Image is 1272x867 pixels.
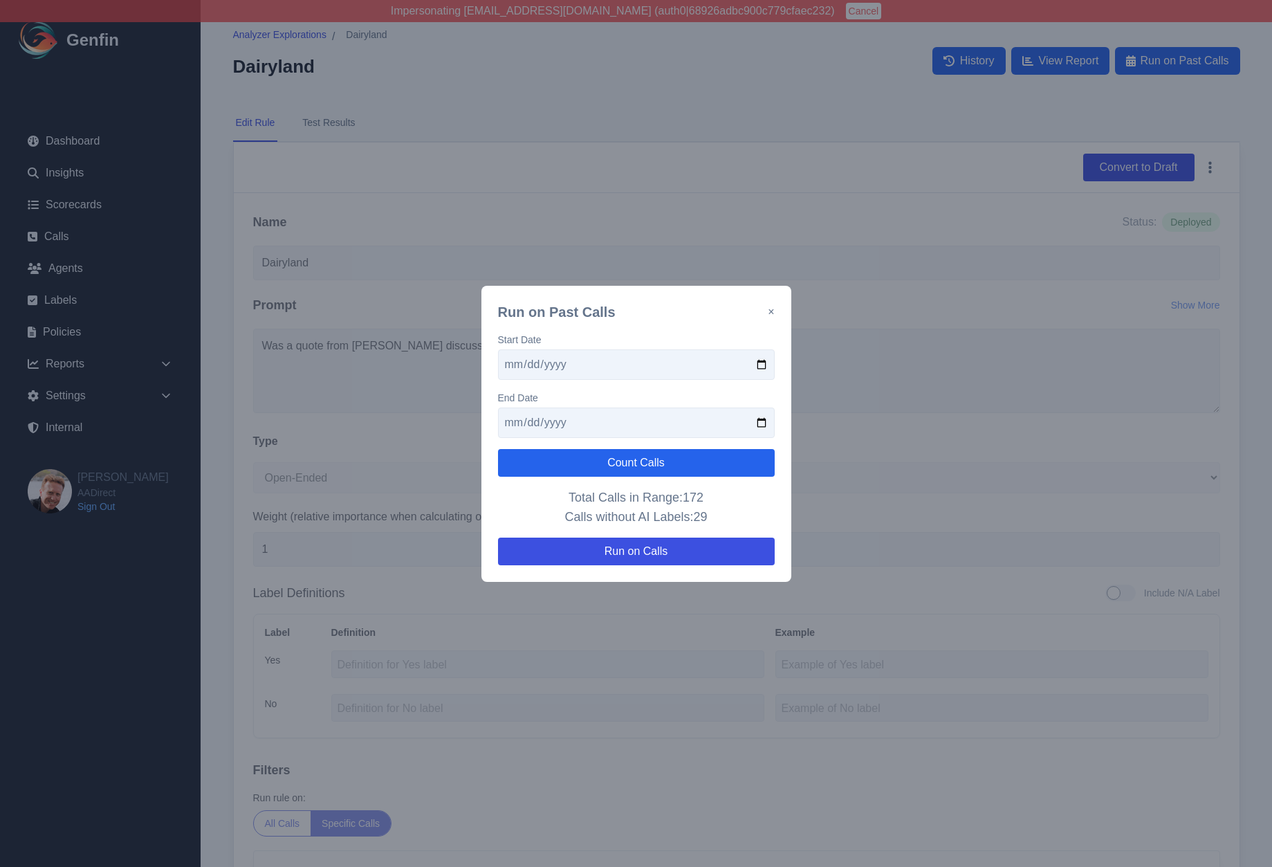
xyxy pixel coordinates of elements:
button: Count Calls [498,449,775,477]
button: × [768,304,774,320]
label: Start Date [498,333,775,347]
label: End Date [498,391,775,405]
button: Run on Calls [498,538,775,565]
h3: Run on Past Calls [498,302,616,322]
p: Total Calls in Range: 172 Calls without AI Labels: 29 [498,488,775,527]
